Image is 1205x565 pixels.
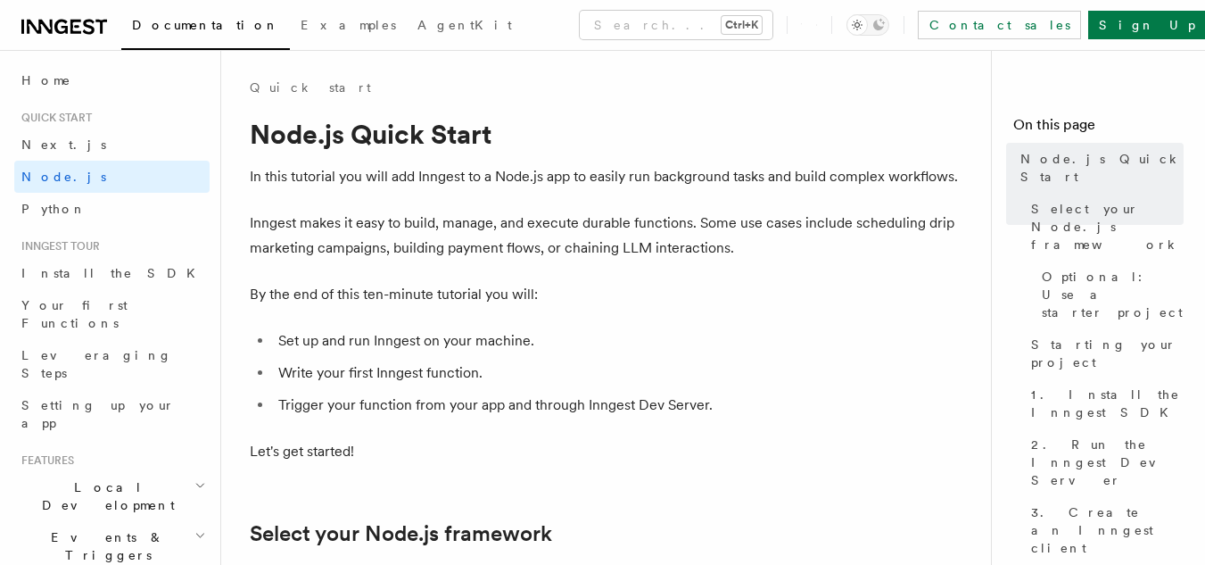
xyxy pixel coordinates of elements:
[250,439,963,464] p: Let's get started!
[1013,143,1184,193] a: Node.js Quick Start
[21,170,106,184] span: Node.js
[1031,336,1184,371] span: Starting your project
[21,71,71,89] span: Home
[1024,378,1184,428] a: 1. Install the Inngest SDK
[1020,150,1184,186] span: Node.js Quick Start
[1024,428,1184,496] a: 2. Run the Inngest Dev Server
[14,161,210,193] a: Node.js
[301,18,396,32] span: Examples
[918,11,1081,39] a: Contact sales
[121,5,290,50] a: Documentation
[580,11,772,39] button: Search...Ctrl+K
[250,164,963,189] p: In this tutorial you will add Inngest to a Node.js app to easily run background tasks and build c...
[846,14,889,36] button: Toggle dark mode
[290,5,407,48] a: Examples
[1031,503,1184,557] span: 3. Create an Inngest client
[1024,328,1184,378] a: Starting your project
[14,453,74,468] span: Features
[21,398,175,430] span: Setting up your app
[132,18,279,32] span: Documentation
[14,239,100,253] span: Inngest tour
[14,389,210,439] a: Setting up your app
[250,118,963,150] h1: Node.js Quick Start
[407,5,523,48] a: AgentKit
[14,111,92,125] span: Quick start
[14,64,210,96] a: Home
[14,289,210,339] a: Your first Functions
[250,521,552,546] a: Select your Node.js framework
[1042,268,1184,321] span: Optional: Use a starter project
[1013,114,1184,143] h4: On this page
[1024,496,1184,564] a: 3. Create an Inngest client
[14,528,194,564] span: Events & Triggers
[273,393,963,418] li: Trigger your function from your app and through Inngest Dev Server.
[273,328,963,353] li: Set up and run Inngest on your machine.
[14,339,210,389] a: Leveraging Steps
[273,361,963,386] li: Write your first Inngest function.
[1031,386,1184,421] span: 1. Install the Inngest SDK
[21,137,106,152] span: Next.js
[250,211,963,261] p: Inngest makes it easy to build, manage, and execute durable functions. Some use cases include sch...
[21,266,206,280] span: Install the SDK
[21,348,172,380] span: Leveraging Steps
[1031,436,1184,489] span: 2. Run the Inngest Dev Server
[14,129,210,161] a: Next.js
[21,298,128,330] span: Your first Functions
[1035,261,1184,328] a: Optional: Use a starter project
[14,471,210,521] button: Local Development
[417,18,512,32] span: AgentKit
[1024,193,1184,261] a: Select your Node.js framework
[250,79,371,96] a: Quick start
[1031,200,1184,253] span: Select your Node.js framework
[21,202,87,216] span: Python
[722,16,762,34] kbd: Ctrl+K
[14,193,210,225] a: Python
[250,282,963,307] p: By the end of this ten-minute tutorial you will:
[14,478,194,514] span: Local Development
[14,257,210,289] a: Install the SDK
